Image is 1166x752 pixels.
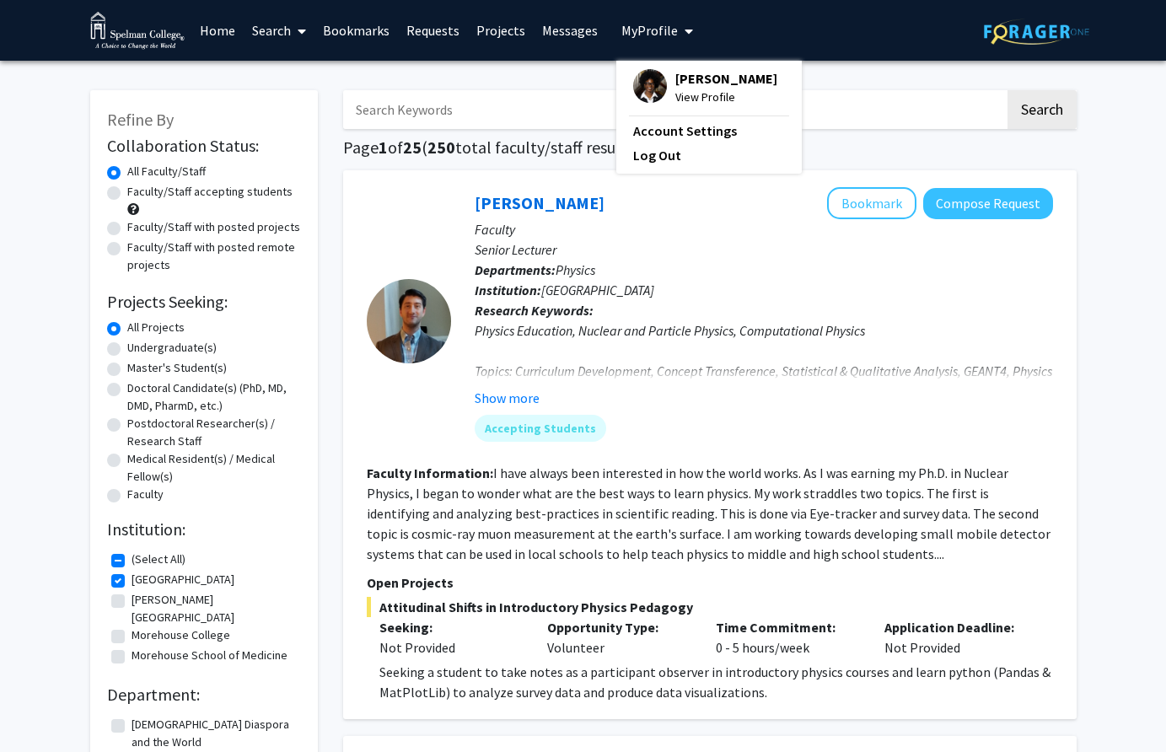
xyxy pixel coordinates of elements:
[127,183,293,201] label: Faculty/Staff accepting students
[675,69,777,88] span: [PERSON_NAME]
[127,359,227,377] label: Master's Student(s)
[827,187,916,219] button: Add Christopher Oakley to Bookmarks
[633,145,785,165] a: Log Out
[191,1,244,60] a: Home
[107,519,301,540] h2: Institution:
[379,637,523,658] div: Not Provided
[475,261,556,278] b: Departments:
[90,12,185,50] img: Spelman College Logo
[127,379,301,415] label: Doctoral Candidate(s) (PhD, MD, DMD, PharmD, etc.)
[675,88,777,106] span: View Profile
[127,415,301,450] label: Postdoctoral Researcher(s) / Research Staff
[556,261,595,278] span: Physics
[398,1,468,60] a: Requests
[633,69,667,103] img: Profile Picture
[107,292,301,312] h2: Projects Seeking:
[367,597,1053,617] span: Attitudinal Shifts in Introductory Physics Pedagogy
[107,109,174,130] span: Refine By
[475,282,541,298] b: Institution:
[716,617,859,637] p: Time Commitment:
[703,617,872,658] div: 0 - 5 hours/week
[1007,90,1077,129] button: Search
[621,22,678,39] span: My Profile
[127,486,164,503] label: Faculty
[923,188,1053,219] button: Compose Request to Christopher Oakley
[132,591,297,626] label: [PERSON_NAME][GEOGRAPHIC_DATA]
[475,219,1053,239] p: Faculty
[132,551,185,568] label: (Select All)
[534,1,606,60] a: Messages
[475,192,604,213] a: [PERSON_NAME]
[132,626,230,644] label: Morehouse College
[367,465,493,481] b: Faculty Information:
[367,572,1053,593] p: Open Projects
[127,163,206,180] label: All Faculty/Staff
[127,218,300,236] label: Faculty/Staff with posted projects
[547,617,690,637] p: Opportunity Type:
[633,121,785,141] a: Account Settings
[343,137,1077,158] h1: Page of ( total faculty/staff results)
[13,676,72,739] iframe: Chat
[475,415,606,442] mat-chip: Accepting Students
[132,571,234,588] label: [GEOGRAPHIC_DATA]
[127,319,185,336] label: All Projects
[872,617,1040,658] div: Not Provided
[475,302,594,319] b: Research Keywords:
[984,19,1089,45] img: ForagerOne Logo
[132,716,297,751] label: [DEMOGRAPHIC_DATA] Diaspora and the World
[475,320,1053,401] div: Physics Education, Nuclear and Particle Physics, Computational Physics Topics: Curriculum Develop...
[427,137,455,158] span: 250
[475,388,540,408] button: Show more
[379,617,523,637] p: Seeking:
[107,685,301,705] h2: Department:
[379,137,388,158] span: 1
[343,90,1005,129] input: Search Keywords
[468,1,534,60] a: Projects
[132,647,287,664] label: Morehouse School of Medicine
[541,282,654,298] span: [GEOGRAPHIC_DATA]
[127,339,217,357] label: Undergraduate(s)
[633,69,777,106] div: Profile Picture[PERSON_NAME]View Profile
[314,1,398,60] a: Bookmarks
[367,465,1050,562] fg-read-more: I have always been interested in how the world works. As I was earning my Ph.D. in Nuclear Physic...
[884,617,1028,637] p: Application Deadline:
[379,662,1053,702] p: Seeking a student to take notes as a participant observer in introductory physics courses and lea...
[535,617,703,658] div: Volunteer
[244,1,314,60] a: Search
[127,239,301,274] label: Faculty/Staff with posted remote projects
[475,239,1053,260] p: Senior Lecturer
[403,137,422,158] span: 25
[107,136,301,156] h2: Collaboration Status:
[127,450,301,486] label: Medical Resident(s) / Medical Fellow(s)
